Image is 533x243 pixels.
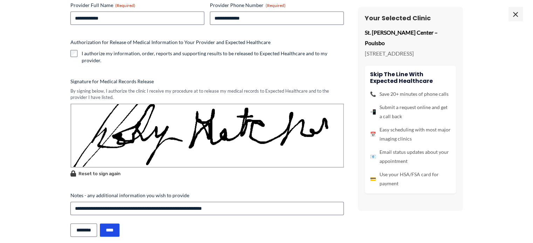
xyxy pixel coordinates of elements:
li: Use your HSA/FSA card for payment [370,170,451,188]
h4: Skip the line with Expected Healthcare [370,71,451,84]
label: Signature for Medical Records Release [70,78,344,85]
span: 📅 [370,130,376,139]
span: 📞 [370,90,376,99]
h3: Your Selected Clinic [365,14,456,22]
p: St. [PERSON_NAME] Center – Poulsbo [365,27,456,48]
img: Signature Image [70,103,344,167]
legend: Authorization for Release of Medical Information to Your Provider and Expected Healthcare [70,39,271,46]
label: Notes - any additional information you wish to provide [70,192,344,199]
button: Reset to sign again [70,169,121,178]
label: Provider Phone Number [210,2,344,9]
li: Submit a request online and get a call back [370,103,451,121]
li: Email status updates about your appointment [370,148,451,166]
span: 📧 [370,152,376,161]
span: 📲 [370,107,376,116]
p: [STREET_ADDRESS] [365,48,456,59]
span: (Required) [115,3,135,8]
span: (Required) [266,3,286,8]
li: Easy scheduling with most major imaging clinics [370,125,451,143]
li: Save 20+ minutes of phone calls [370,90,451,99]
label: Provider Full Name [70,2,204,9]
span: × [508,7,522,21]
div: By signing below, I authorize the clinic I receive my procedure at to release my medical records ... [70,88,344,101]
label: I authorize my information, order, reports and supporting results to be released to Expected Heal... [82,50,344,64]
span: 💳 [370,174,376,184]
